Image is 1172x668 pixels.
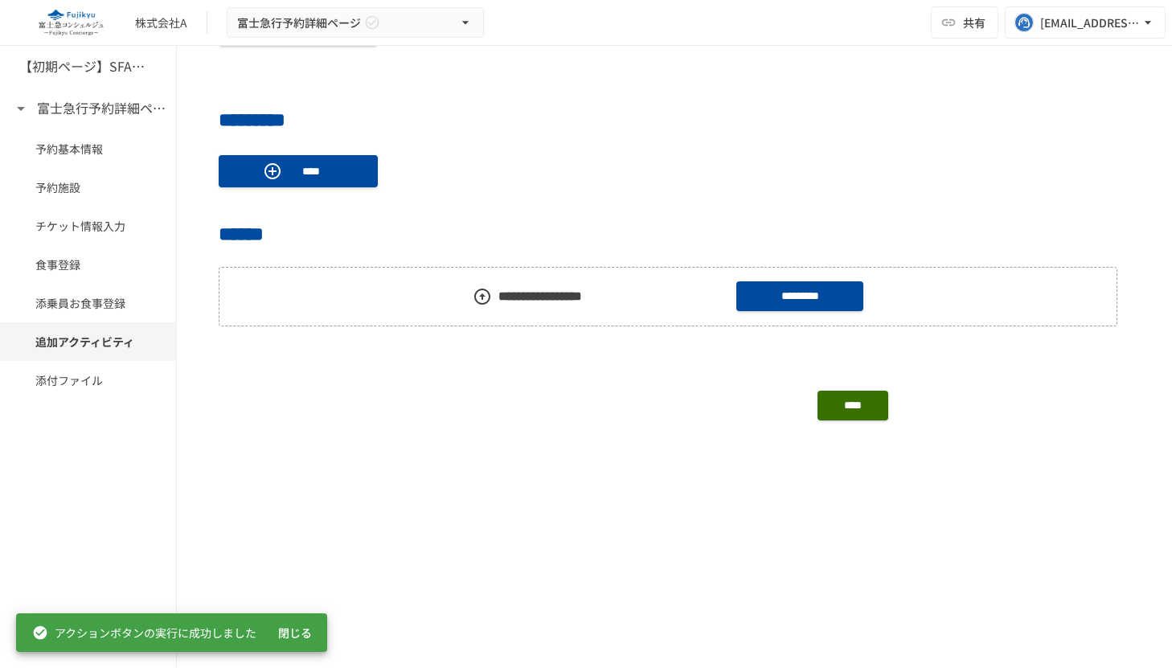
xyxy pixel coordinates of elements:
[1040,13,1140,33] div: [EMAIL_ADDRESS][DOMAIN_NAME]
[37,98,166,119] h6: 富士急行予約詳細ページ
[19,10,122,35] img: eQeGXtYPV2fEKIA3pizDiVdzO5gJTl2ahLbsPaD2E4R
[35,333,141,350] span: 追加アクティビティ
[269,618,321,648] button: 閉じる
[1005,6,1166,39] button: [EMAIL_ADDRESS][DOMAIN_NAME]
[35,178,141,196] span: 予約施設
[931,6,998,39] button: 共有
[32,618,256,647] div: アクションボタンの実行に成功しました
[135,14,187,31] div: 株式会社A
[35,256,141,273] span: 食事登録
[963,14,986,31] span: 共有
[19,56,148,77] h6: 【初期ページ】SFAの会社同期
[227,7,484,39] button: 富士急行予約詳細ページ
[35,371,141,389] span: 添付ファイル
[35,217,141,235] span: チケット情報入力
[35,294,141,312] span: 添乗員お食事登録
[237,13,361,33] span: 富士急行予約詳細ページ
[35,140,141,158] span: 予約基本情報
